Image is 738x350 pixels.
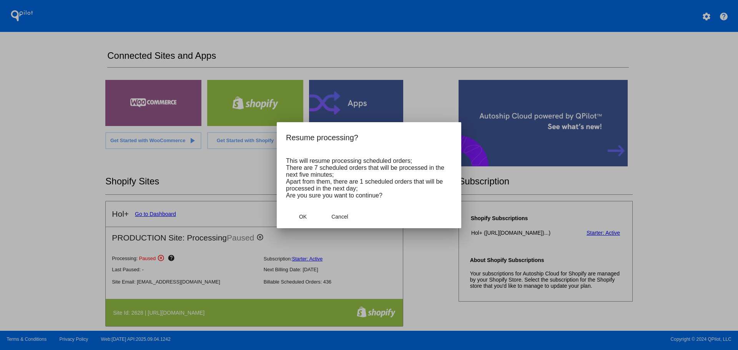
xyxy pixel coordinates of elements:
[323,210,357,224] button: Close dialog
[286,210,320,224] button: Close dialog
[299,214,307,220] span: OK
[331,214,348,220] span: Cancel
[286,131,452,144] h2: Resume processing?
[286,158,452,199] p: This will resume processing scheduled orders; There are 7 scheduled orders that will be processed...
